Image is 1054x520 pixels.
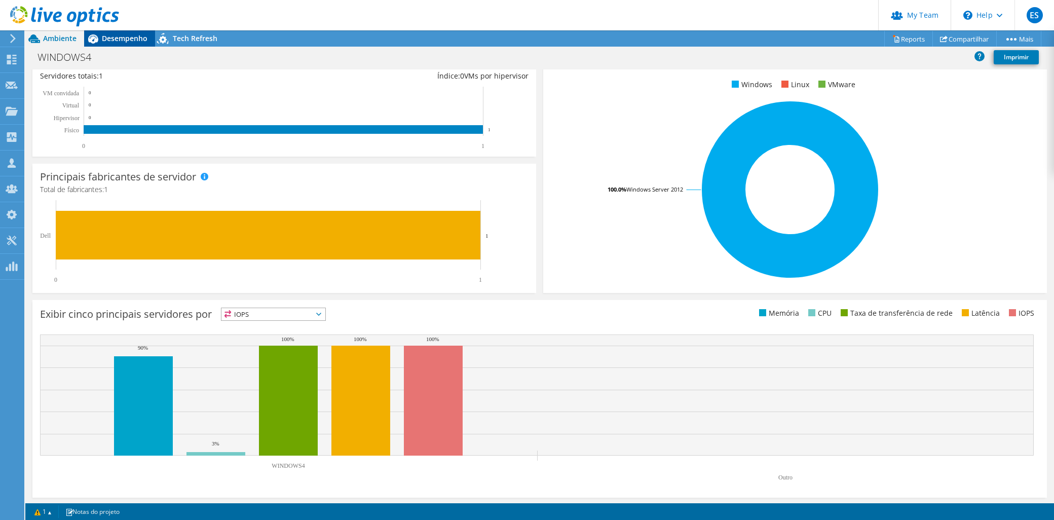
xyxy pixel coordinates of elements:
a: 1 [27,505,59,518]
li: Memória [757,308,799,319]
h3: Principais fabricantes de servidor [40,171,196,182]
a: Imprimir [994,50,1039,64]
li: CPU [806,308,832,319]
li: Taxa de transferência de rede [838,308,953,319]
a: Notas do projeto [58,505,127,518]
text: Dell [40,232,51,239]
span: 1 [104,184,108,194]
text: 100% [354,336,367,342]
tspan: Windows Server 2012 [626,185,683,193]
text: 0 [82,142,85,150]
div: Índice: VMs por hipervisor [284,70,529,82]
tspan: Físico [64,127,79,134]
span: 0 [460,71,464,81]
a: Reports [884,31,933,47]
text: 1 [481,142,484,150]
span: Ambiente [43,33,77,43]
text: VM convidada [43,90,79,97]
svg: \n [963,11,972,20]
text: 0 [89,90,91,95]
h1: WINDOWS4 [33,52,107,63]
li: IOPS [1006,308,1034,319]
li: Linux [779,79,809,90]
tspan: 100.0% [608,185,626,193]
a: Compartilhar [932,31,997,47]
li: Windows [729,79,772,90]
text: 1 [479,276,482,283]
text: Outro [778,474,793,481]
text: 1 [488,127,491,132]
li: Latência [959,308,1000,319]
a: Mais [996,31,1041,47]
text: WINDOWS4 [272,462,305,469]
li: VMware [816,79,855,90]
text: 3% [212,440,219,447]
text: 0 [89,102,91,107]
div: Servidores totais: [40,70,284,82]
text: 0 [89,115,91,120]
text: 100% [281,336,294,342]
text: 0 [54,276,57,283]
span: Tech Refresh [173,33,217,43]
text: 90% [138,345,148,351]
text: 100% [426,336,439,342]
span: Desempenho [102,33,147,43]
span: IOPS [221,308,325,320]
text: 1 [485,233,488,239]
span: 1 [99,71,103,81]
text: Hipervisor [54,115,80,122]
h4: Total de fabricantes: [40,184,529,195]
text: Virtual [62,102,80,109]
span: ES [1027,7,1043,23]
